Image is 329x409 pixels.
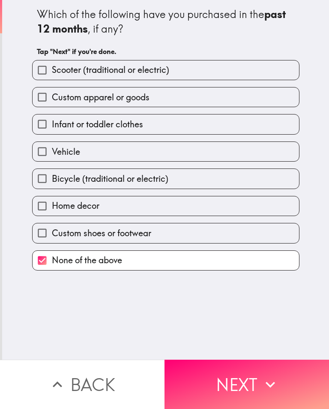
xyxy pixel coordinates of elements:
b: past 12 months [37,8,288,35]
button: Scooter (traditional or electric) [33,60,299,80]
span: Scooter (traditional or electric) [52,64,169,76]
button: None of the above [33,251,299,270]
span: Bicycle (traditional or electric) [52,173,168,185]
button: Custom shoes or footwear [33,223,299,243]
button: Bicycle (traditional or electric) [33,169,299,188]
button: Vehicle [33,142,299,161]
span: Vehicle [52,146,80,158]
span: Custom apparel or goods [52,91,150,103]
button: Custom apparel or goods [33,87,299,107]
div: Which of the following have you purchased in the , if any? [37,7,295,36]
h6: Tap "Next" if you're done. [37,47,295,56]
span: Home decor [52,200,99,212]
button: Infant or toddler clothes [33,114,299,134]
button: Home decor [33,196,299,216]
span: None of the above [52,254,122,266]
span: Custom shoes or footwear [52,227,151,239]
button: Next [164,360,329,409]
span: Infant or toddler clothes [52,118,143,130]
